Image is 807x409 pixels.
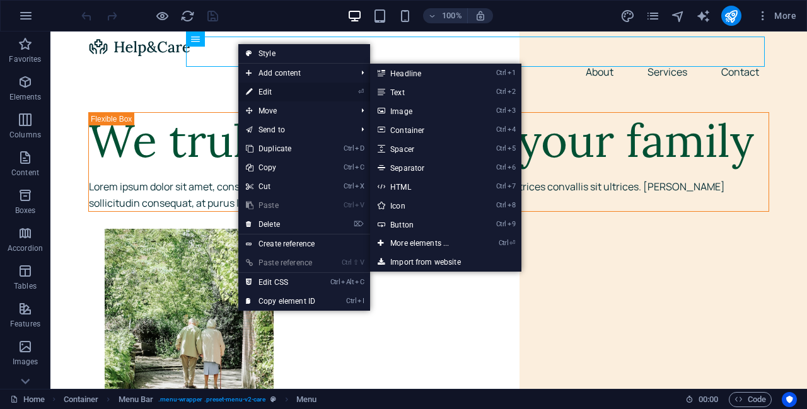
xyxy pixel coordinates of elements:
i: Ctrl [496,201,506,209]
i: Ctrl [344,163,354,171]
nav: breadcrumb [64,392,317,407]
i: D [355,144,364,153]
a: CtrlVPaste [238,196,323,215]
span: Click to select. Double-click to edit [64,392,99,407]
p: Boxes [15,205,36,216]
i: Ctrl [499,239,509,247]
i: Ctrl [496,163,506,171]
i: Reload page [180,9,195,23]
span: : [707,395,709,404]
i: ⏎ [509,239,515,247]
i: 5 [508,144,516,153]
i: Ctrl [330,278,340,286]
p: Features [10,319,40,329]
i: AI Writer [696,9,711,23]
i: ⌦ [354,220,364,228]
i: C [355,278,364,286]
p: Elements [9,92,42,102]
button: More [752,6,801,26]
a: Ctrl6Separator [370,158,474,177]
i: 2 [508,88,516,96]
a: Ctrl2Text [370,83,474,101]
button: design [620,8,636,23]
a: Ctrl⇧VPaste reference [238,253,323,272]
a: Create reference [238,234,370,253]
span: Add content [238,64,351,83]
i: Ctrl [344,182,354,190]
i: V [355,201,364,209]
i: 6 [508,163,516,171]
i: ⏎ [358,88,364,96]
i: V [360,258,364,267]
span: Code [734,392,766,407]
i: Ctrl [344,144,354,153]
i: Alt [341,278,354,286]
i: Navigator [671,9,685,23]
button: publish [721,6,741,26]
i: Ctrl [496,69,506,77]
p: Columns [9,130,41,140]
i: Ctrl [344,201,354,209]
i: This element is a customizable preset [270,396,276,403]
h6: Session time [685,392,719,407]
span: . menu-wrapper .preset-menu-v2-care [158,392,265,407]
a: Style [238,44,370,63]
button: 100% [423,8,468,23]
button: navigator [671,8,686,23]
button: Usercentrics [782,392,797,407]
i: Publish [724,9,738,23]
a: CtrlAltCEdit CSS [238,273,323,292]
button: pages [646,8,661,23]
span: Click to select. Double-click to edit [119,392,154,407]
a: Click to cancel selection. Double-click to open Pages [10,392,45,407]
i: X [355,182,364,190]
i: Ctrl [342,258,352,267]
a: Ctrl8Icon [370,196,474,215]
a: Ctrl⏎More elements ... [370,234,474,253]
a: CtrlCCopy [238,158,323,177]
i: Ctrl [496,125,506,134]
span: More [757,9,796,22]
h6: 100% [442,8,462,23]
i: 8 [508,201,516,209]
button: Code [729,392,772,407]
i: Ctrl [346,297,356,305]
i: 3 [508,107,516,115]
a: CtrlXCut [238,177,323,196]
a: Ctrl9Button [370,215,474,234]
p: Tables [14,281,37,291]
i: 9 [508,220,516,228]
p: Favorites [9,54,41,64]
i: Ctrl [496,182,506,190]
a: Ctrl3Image [370,101,474,120]
a: CtrlDDuplicate [238,139,323,158]
a: ⏎Edit [238,83,323,101]
a: Ctrl5Spacer [370,139,474,158]
a: Send to [238,120,351,139]
i: ⇧ [353,258,359,267]
i: 1 [508,69,516,77]
i: Ctrl [496,107,506,115]
a: Import from website [370,253,521,272]
i: Design (Ctrl+Alt+Y) [620,9,635,23]
p: Content [11,168,39,178]
a: CtrlICopy element ID [238,292,323,311]
a: Ctrl7HTML [370,177,474,196]
i: Ctrl [496,88,506,96]
span: Move [238,101,351,120]
i: Ctrl [496,220,506,228]
i: C [355,163,364,171]
button: text_generator [696,8,711,23]
span: 00 00 [699,392,718,407]
a: Ctrl1Headline [370,64,474,83]
p: Accordion [8,243,43,253]
a: Ctrl4Container [370,120,474,139]
a: ⌦Delete [238,215,323,234]
i: On resize automatically adjust zoom level to fit chosen device. [475,10,486,21]
button: reload [180,8,195,23]
i: 4 [508,125,516,134]
button: Click here to leave preview mode and continue editing [154,8,170,23]
i: 7 [508,182,516,190]
i: Ctrl [496,144,506,153]
i: I [357,297,364,305]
